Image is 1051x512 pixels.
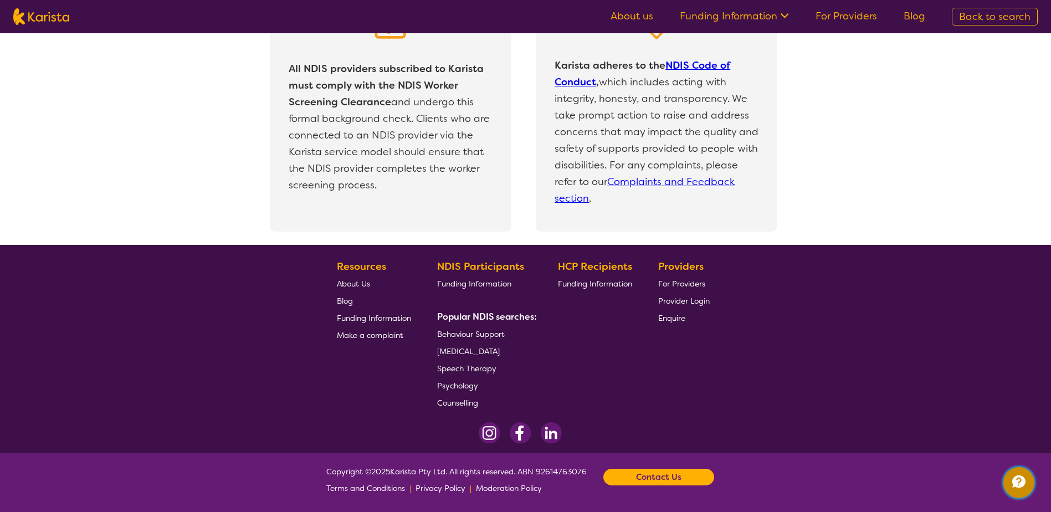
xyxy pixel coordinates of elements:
[658,309,710,326] a: Enquire
[337,313,411,323] span: Funding Information
[437,363,496,373] span: Speech Therapy
[337,279,370,289] span: About Us
[636,469,681,485] b: Contact Us
[326,463,587,496] span: Copyright © 2025 Karista Pty Ltd. All rights reserved. ABN 92614763076
[558,260,632,273] b: HCP Recipients
[658,296,710,306] span: Provider Login
[409,480,411,496] p: |
[479,422,500,444] img: Instagram
[555,59,730,89] b: Karista adheres to the ,
[437,260,524,273] b: NDIS Participants
[680,9,789,23] a: Funding Information
[437,311,537,322] b: Popular NDIS searches:
[437,279,511,289] span: Funding Information
[286,58,495,196] p: and undergo this formal background check. Clients who are connected to an NDIS provider via the K...
[476,480,542,496] a: Moderation Policy
[658,313,685,323] span: Enquire
[437,329,505,339] span: Behaviour Support
[658,292,710,309] a: Provider Login
[437,325,532,342] a: Behaviour Support
[416,480,465,496] a: Privacy Policy
[658,279,705,289] span: For Providers
[437,342,532,360] a: [MEDICAL_DATA]
[289,62,484,109] b: All NDIS providers subscribed to Karista must comply with the NDIS Worker Screening Clearance
[337,260,386,273] b: Resources
[337,292,411,309] a: Blog
[326,480,405,496] a: Terms and Conditions
[611,9,653,23] a: About us
[437,275,532,292] a: Funding Information
[337,275,411,292] a: About Us
[555,175,735,205] a: Complaints and Feedback section
[337,330,403,340] span: Make a complaint
[437,360,532,377] a: Speech Therapy
[337,309,411,326] a: Funding Information
[416,483,465,493] span: Privacy Policy
[476,483,542,493] span: Moderation Policy
[437,346,500,356] span: [MEDICAL_DATA]
[904,9,925,23] a: Blog
[509,422,531,444] img: Facebook
[952,8,1038,25] a: Back to search
[326,483,405,493] span: Terms and Conditions
[437,381,478,391] span: Psychology
[437,398,478,408] span: Counselling
[437,377,532,394] a: Psychology
[816,9,877,23] a: For Providers
[1003,467,1034,498] button: Channel Menu
[558,275,632,292] a: Funding Information
[540,422,562,444] img: LinkedIn
[337,326,411,344] a: Make a complaint
[552,54,761,209] p: which includes acting with integrity, honesty, and transparency. We take prompt action to raise a...
[470,480,471,496] p: |
[13,8,69,25] img: Karista logo
[558,279,632,289] span: Funding Information
[959,10,1031,23] span: Back to search
[437,394,532,411] a: Counselling
[658,275,710,292] a: For Providers
[658,260,704,273] b: Providers
[337,296,353,306] span: Blog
